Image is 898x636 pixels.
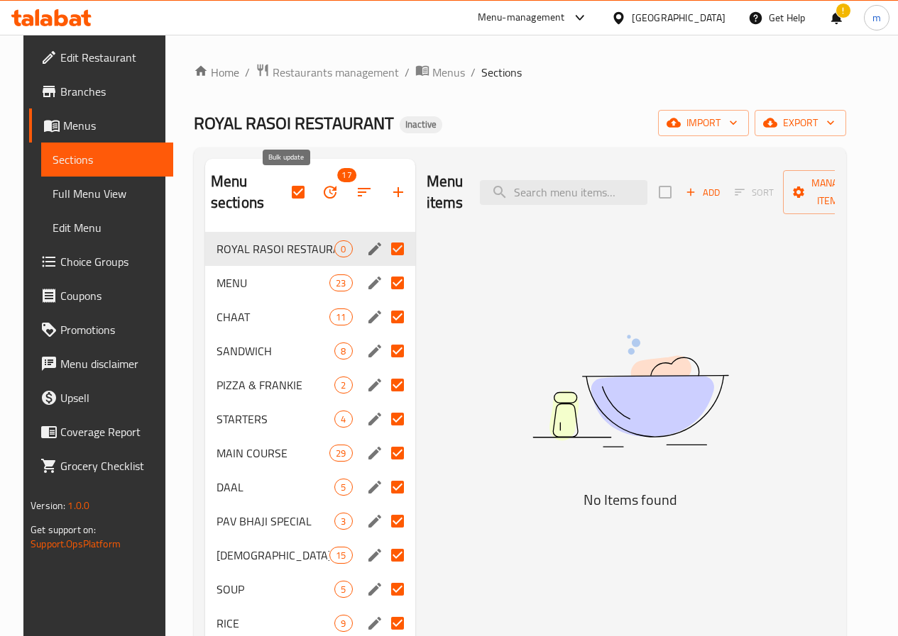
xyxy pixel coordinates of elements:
[205,470,415,504] div: DAAL5edit
[684,184,722,201] span: Add
[364,442,385,464] button: edit
[205,300,415,334] div: CHAAT11edit
[217,581,335,598] span: SOUP
[364,408,385,430] button: edit
[283,177,313,207] span: Select all sections
[217,376,335,394] span: PIZZA & FRANKIE
[364,476,385,498] button: edit
[334,513,352,530] div: items
[783,170,878,214] button: Manage items
[330,549,351,562] span: 15
[60,389,162,406] span: Upsell
[364,272,385,294] button: edit
[31,496,65,515] span: Version:
[364,613,385,634] button: edit
[41,143,173,177] a: Sections
[334,376,352,394] div: items
[60,83,162,100] span: Branches
[29,245,173,279] a: Choice Groups
[273,64,399,81] span: Restaurants management
[334,479,352,496] div: items
[330,447,351,460] span: 29
[335,379,351,392] span: 2
[256,63,399,82] a: Restaurants management
[347,175,381,209] span: Sort sections
[725,182,783,203] span: Select section first
[205,504,415,538] div: PAV BHAJI SPECIAL3edit
[432,64,465,81] span: Menus
[29,415,173,449] a: Coverage Report
[364,238,385,260] button: edit
[29,313,173,347] a: Promotions
[335,345,351,358] span: 8
[194,64,239,81] a: Home
[217,274,329,291] span: MENU
[205,232,415,266] div: ROYAL RASOI RESTAURANT, Al Souq Al Kabeer0edit
[245,64,250,81] li: /
[872,10,881,26] span: m
[205,266,415,300] div: MENU23edit
[217,547,329,564] span: [DEMOGRAPHIC_DATA]
[334,240,352,257] div: items
[400,118,442,130] span: Inactive
[217,479,335,496] span: DAAL
[364,579,385,600] button: edit
[334,615,352,632] div: items
[364,340,385,362] button: edit
[364,306,385,328] button: edit
[205,334,415,368] div: SANDWICH8edit
[194,63,846,82] nav: breadcrumb
[29,108,173,143] a: Menus
[364,374,385,396] button: edit
[31,520,96,539] span: Get support on:
[217,342,335,359] span: SANDWICH
[60,457,162,474] span: Grocery Checklist
[481,64,522,81] span: Sections
[217,615,335,632] div: RICE
[29,74,173,108] a: Branches
[60,321,162,338] span: Promotions
[453,297,808,485] img: dish.svg
[471,64,476,81] li: /
[205,368,415,402] div: PIZZA & FRANKIE2edit
[329,445,352,462] div: items
[680,182,725,203] span: Add item
[669,114,738,132] span: import
[453,489,808,511] h5: No Items found
[205,538,415,572] div: [DEMOGRAPHIC_DATA]15edit
[680,182,725,203] button: Add
[29,381,173,415] a: Upsell
[337,168,356,182] span: 17
[364,545,385,566] button: edit
[217,445,329,462] span: MAIN COURSE
[334,342,352,359] div: items
[335,617,351,630] span: 9
[335,242,351,256] span: 0
[63,117,162,134] span: Menus
[330,277,351,290] span: 23
[415,63,465,82] a: Menus
[53,151,162,168] span: Sections
[329,274,352,291] div: items
[53,219,162,236] span: Edit Menu
[405,64,410,81] li: /
[205,572,415,606] div: SOUP5edit
[67,496,89,515] span: 1.0.0
[217,513,335,530] span: PAV BHAJI SPECIAL
[427,171,464,213] h2: Menu items
[217,240,335,257] span: ROYAL RASOI RESTAURANT, Al Souq Al Kabeer
[217,411,335,428] div: STARTERS
[329,547,352,564] div: items
[794,174,867,210] span: Manage items
[41,211,173,245] a: Edit Menu
[381,175,415,209] button: Add section
[29,279,173,313] a: Coupons
[329,308,352,325] div: items
[334,411,352,428] div: items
